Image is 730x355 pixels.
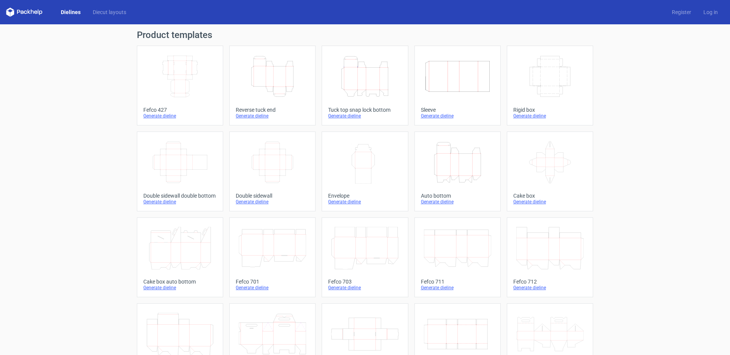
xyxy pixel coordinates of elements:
[328,199,401,205] div: Generate dieline
[322,132,408,211] a: EnvelopeGenerate dieline
[414,46,501,125] a: SleeveGenerate dieline
[328,113,401,119] div: Generate dieline
[328,285,401,291] div: Generate dieline
[507,46,593,125] a: Rigid boxGenerate dieline
[236,285,309,291] div: Generate dieline
[236,193,309,199] div: Double sidewall
[322,217,408,297] a: Fefco 703Generate dieline
[137,217,223,297] a: Cake box auto bottomGenerate dieline
[143,199,217,205] div: Generate dieline
[143,193,217,199] div: Double sidewall double bottom
[421,113,494,119] div: Generate dieline
[87,8,132,16] a: Diecut layouts
[421,199,494,205] div: Generate dieline
[328,193,401,199] div: Envelope
[697,8,724,16] a: Log in
[322,46,408,125] a: Tuck top snap lock bottomGenerate dieline
[414,132,501,211] a: Auto bottomGenerate dieline
[55,8,87,16] a: Dielines
[143,107,217,113] div: Fefco 427
[137,46,223,125] a: Fefco 427Generate dieline
[229,132,316,211] a: Double sidewallGenerate dieline
[421,279,494,285] div: Fefco 711
[137,30,593,40] h1: Product templates
[513,193,587,199] div: Cake box
[513,199,587,205] div: Generate dieline
[513,107,587,113] div: Rigid box
[143,279,217,285] div: Cake box auto bottom
[513,279,587,285] div: Fefco 712
[513,285,587,291] div: Generate dieline
[513,113,587,119] div: Generate dieline
[143,113,217,119] div: Generate dieline
[229,217,316,297] a: Fefco 701Generate dieline
[229,46,316,125] a: Reverse tuck endGenerate dieline
[666,8,697,16] a: Register
[507,132,593,211] a: Cake boxGenerate dieline
[236,199,309,205] div: Generate dieline
[414,217,501,297] a: Fefco 711Generate dieline
[507,217,593,297] a: Fefco 712Generate dieline
[328,107,401,113] div: Tuck top snap lock bottom
[421,193,494,199] div: Auto bottom
[236,113,309,119] div: Generate dieline
[236,279,309,285] div: Fefco 701
[143,285,217,291] div: Generate dieline
[236,107,309,113] div: Reverse tuck end
[421,285,494,291] div: Generate dieline
[137,132,223,211] a: Double sidewall double bottomGenerate dieline
[328,279,401,285] div: Fefco 703
[421,107,494,113] div: Sleeve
